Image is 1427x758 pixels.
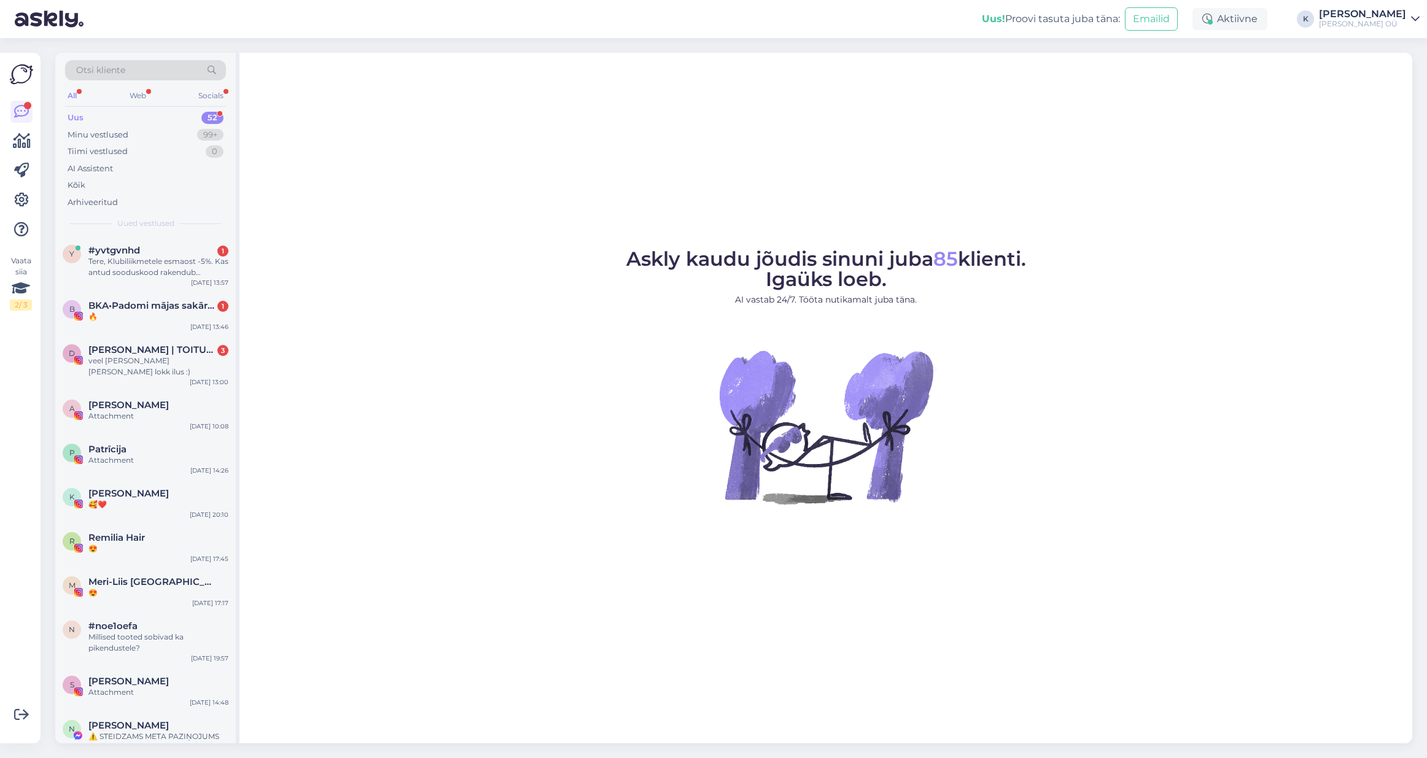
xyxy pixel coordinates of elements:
div: Minu vestlused [68,129,128,141]
div: Arhiveeritud [68,196,118,209]
span: Patrīcija [88,444,126,455]
span: AdeLe [88,400,169,411]
div: Attachment [88,687,228,698]
span: K [69,492,75,501]
div: 52 [201,112,224,124]
span: BKA•Padomi mājas sakārtošanai•Ar mīlestību pret sevi un dabu [88,300,216,311]
div: [DATE] 10:08 [190,422,228,431]
div: [DATE] 19:57 [191,654,228,663]
button: Emailid [1125,7,1178,31]
div: K [1297,10,1314,28]
div: 😍 [88,587,228,598]
div: [PERSON_NAME] OÜ [1319,19,1406,29]
div: [PERSON_NAME] [1319,9,1406,19]
span: DIANA | TOITUMISNŌUSTAJA | TREENER | ONLINE TUGI PROGRAMM [88,344,216,355]
span: M [69,581,76,590]
div: 0 [206,145,224,158]
span: N [69,724,75,733]
span: #yvtgvnhd [88,245,140,256]
span: Remilia Hair [88,532,145,543]
div: [DATE] 17:17 [192,598,228,608]
span: Solvita Anikonova [88,676,169,687]
div: Aktiivne [1192,8,1267,30]
img: No Chat active [715,316,936,537]
div: [DATE] 17:45 [190,554,228,563]
span: B [69,304,75,314]
div: [DATE] 13:46 [190,322,228,331]
div: [DATE] 14:48 [190,698,228,707]
div: Proovi tasuta juba täna: [982,12,1120,26]
div: Socials [196,88,226,104]
span: Uued vestlused [117,218,174,229]
div: Millised tooted sobivad ka pikendustele? [88,632,228,654]
span: n [69,625,75,634]
div: 😍 [88,543,228,554]
img: Askly Logo [10,63,33,86]
b: Uus! [982,13,1005,25]
div: Tere, Klubiliikmetele esmaost -5%. Kas antud sooduskood rakendub automaaselt v tuleb meilile ? [88,256,228,278]
div: [DATE] 13:00 [190,377,228,387]
div: [DATE] 20:10 [190,510,228,519]
span: Meri-Liis Soome [88,576,216,587]
span: KATRI TELLER [88,488,169,499]
div: 🔥 [88,311,228,322]
div: 2 / 3 [10,300,32,311]
div: 🥰❤️ [88,499,228,510]
div: 1 [217,246,228,257]
span: Otsi kliente [76,64,125,77]
div: [DATE] 14:26 [190,466,228,475]
span: S [70,680,74,689]
div: Vaata siia [10,255,32,311]
div: Tiimi vestlused [68,145,128,158]
div: Uus [68,112,84,124]
span: Askly kaudu jõudis sinuni juba klienti. Igaüks loeb. [626,247,1026,291]
span: D [69,349,75,358]
div: ⚠️ STEIDZAMS META PAZIŅOJUMS Atbalsta numurs: 77202 🔔 Svarīgi: Tavs konts un 𝐅𝐀𝐂𝐄𝐁𝐎𝐎𝐊 lapa [DOMAI... [88,731,228,753]
div: All [65,88,79,104]
div: 99+ [197,129,224,141]
div: veel [PERSON_NAME] [PERSON_NAME] lokk ilus :) [88,355,228,377]
div: Attachment [88,455,228,466]
div: Kõik [68,179,85,191]
span: Nitin Surve [88,720,169,731]
div: Web [127,88,149,104]
span: A [69,404,75,413]
p: AI vastab 24/7. Tööta nutikamalt juba täna. [626,293,1026,306]
span: y [69,249,74,258]
span: R [69,536,75,546]
div: [DATE] 13:57 [191,278,228,287]
span: 85 [933,247,958,271]
a: [PERSON_NAME][PERSON_NAME] OÜ [1319,9,1420,29]
div: 3 [217,345,228,356]
div: 1 [217,301,228,312]
div: AI Assistent [68,163,113,175]
span: #noe1oefa [88,621,138,632]
span: P [69,448,75,457]
div: Attachment [88,411,228,422]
